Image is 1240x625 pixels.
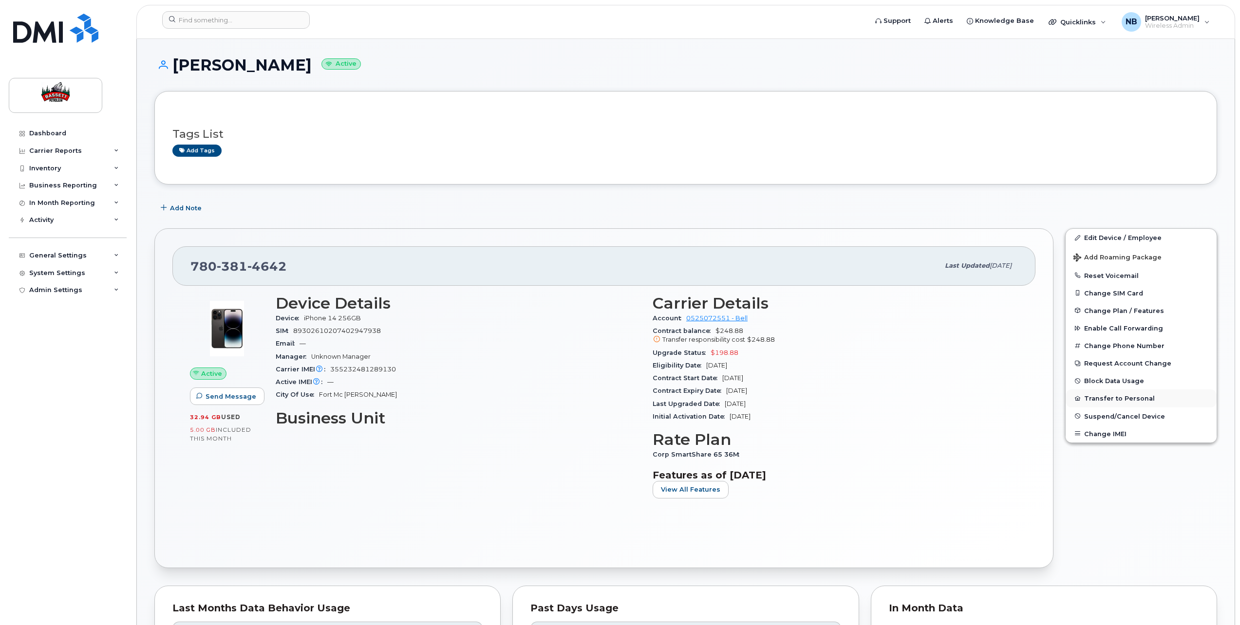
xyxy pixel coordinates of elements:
[198,299,256,358] img: image20231002-3703462-njx0qo.jpeg
[247,259,287,274] span: 4642
[653,400,725,407] span: Last Upgraded Date
[653,349,711,356] span: Upgrade Status
[304,314,361,322] span: iPhone 14 256GB
[990,262,1012,269] span: [DATE]
[722,374,743,382] span: [DATE]
[276,340,300,347] span: Email
[300,340,306,347] span: —
[201,369,222,378] span: Active
[530,604,841,613] div: Past Days Usage
[653,294,1018,312] h3: Carrier Details
[711,349,738,356] span: $198.88
[172,128,1199,140] h3: Tags List
[747,336,775,343] span: $248.88
[653,387,726,394] span: Contract Expiry Date
[1084,412,1165,420] span: Suspend/Cancel Device
[1073,254,1162,263] span: Add Roaming Package
[653,431,1018,448] h3: Rate Plan
[686,314,748,322] a: 0525072551 - Bell
[327,378,334,386] span: —
[276,409,641,427] h3: Business Unit
[1066,372,1217,389] button: Block Data Usage
[653,374,722,382] span: Contract Start Date
[221,413,241,421] span: used
[276,314,304,322] span: Device
[1084,307,1164,314] span: Change Plan / Features
[276,366,330,373] span: Carrier IMEI
[653,327,715,334] span: Contract balance
[319,391,397,398] span: Fort Mc [PERSON_NAME]
[1066,229,1217,246] a: Edit Device / Employee
[1066,425,1217,442] button: Change IMEI
[276,378,327,386] span: Active IMEI
[190,414,221,421] span: 32.94 GB
[311,353,371,360] span: Unknown Manager
[172,604,483,613] div: Last Months Data Behavior Usage
[661,485,720,494] span: View All Features
[170,203,202,213] span: Add Note
[1066,319,1217,337] button: Enable Call Forwarding
[276,353,311,360] span: Manager
[653,327,1018,345] span: $248.88
[206,392,256,401] span: Send Message
[653,481,729,498] button: View All Features
[1066,302,1217,319] button: Change Plan / Features
[330,366,396,373] span: 355232481289130
[653,413,730,420] span: Initial Activation Date
[276,327,293,334] span: SIM
[706,362,727,369] span: [DATE]
[653,362,706,369] span: Eligibility Date
[190,426,251,442] span: included this month
[1066,337,1217,354] button: Change Phone Number
[662,336,745,343] span: Transfer responsibility cost
[276,391,319,398] span: City Of Use
[1066,267,1217,284] button: Reset Voicemail
[217,259,247,274] span: 381
[321,58,361,70] small: Active
[726,387,747,394] span: [DATE]
[190,426,216,433] span: 5.00 GB
[1066,284,1217,302] button: Change SIM Card
[1066,247,1217,267] button: Add Roaming Package
[945,262,990,269] span: Last updated
[276,294,641,312] h3: Device Details
[1084,325,1163,332] span: Enable Call Forwarding
[172,145,222,157] a: Add tags
[190,387,264,405] button: Send Message
[154,199,210,217] button: Add Note
[190,259,287,274] span: 780
[653,314,686,322] span: Account
[730,413,751,420] span: [DATE]
[1066,407,1217,425] button: Suspend/Cancel Device
[725,400,746,407] span: [DATE]
[154,56,1217,74] h1: [PERSON_NAME]
[653,451,744,458] span: Corp SmartShare 65 36M
[1066,389,1217,407] button: Transfer to Personal
[653,469,1018,481] h3: Features as of [DATE]
[889,604,1199,613] div: In Month Data
[1066,354,1217,372] button: Request Account Change
[293,327,381,334] span: 89302610207402947938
